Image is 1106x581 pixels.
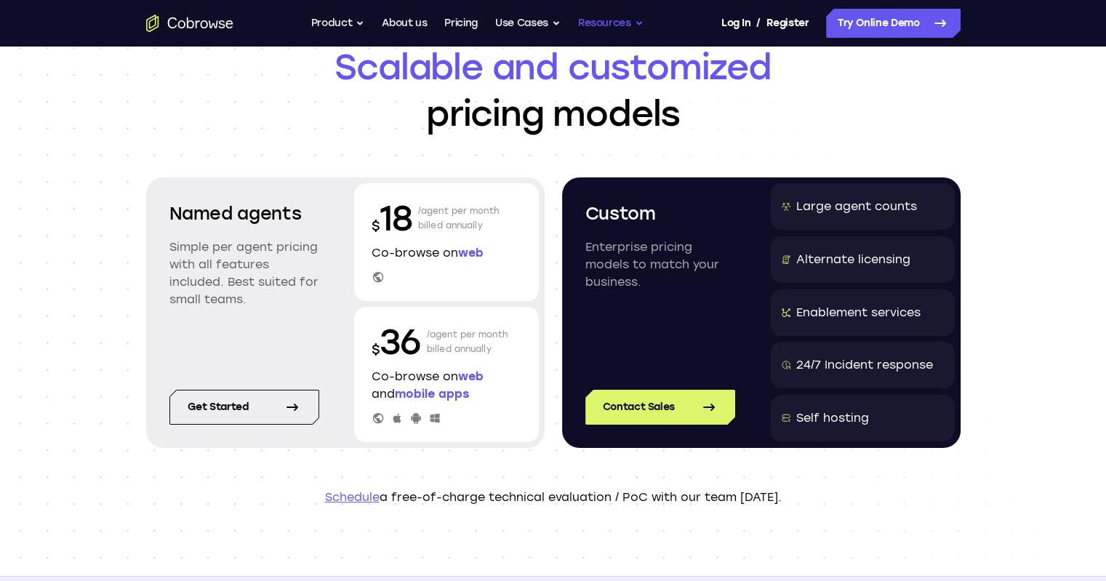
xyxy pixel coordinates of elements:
[146,489,961,506] p: a free-of-charge technical evaluation / PoC with our team [DATE].
[458,246,484,260] span: web
[146,15,233,32] a: Go to the home page
[766,9,809,38] a: Register
[146,44,961,90] span: Scalable and customized
[325,490,380,504] a: Schedule
[444,9,478,38] a: Pricing
[372,218,380,234] span: $
[169,201,319,227] h2: Named agents
[796,356,933,374] div: 24/7 Incident response
[372,318,421,365] p: 36
[169,390,319,425] a: Get started
[372,368,521,403] p: Co-browse on and
[721,9,750,38] a: Log In
[372,244,521,262] p: Co-browse on
[311,9,365,38] button: Product
[418,195,500,241] p: /agent per month billed annually
[169,239,319,308] p: Simple per agent pricing with all features included. Best suited for small teams.
[585,239,735,291] p: Enterprise pricing models to match your business.
[796,409,869,427] div: Self hosting
[427,318,508,365] p: /agent per month billed annually
[796,198,917,215] div: Large agent counts
[796,304,921,321] div: Enablement services
[382,9,427,38] a: About us
[585,390,735,425] a: Contact Sales
[395,387,469,401] span: mobile apps
[796,251,910,268] div: Alternate licensing
[756,15,761,32] span: /
[578,9,644,38] button: Resources
[495,9,561,38] button: Use Cases
[585,201,735,227] h2: Custom
[146,44,961,137] h1: pricing models
[372,342,380,358] span: $
[372,195,412,241] p: 18
[826,9,961,38] a: Try Online Demo
[458,369,484,383] span: web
